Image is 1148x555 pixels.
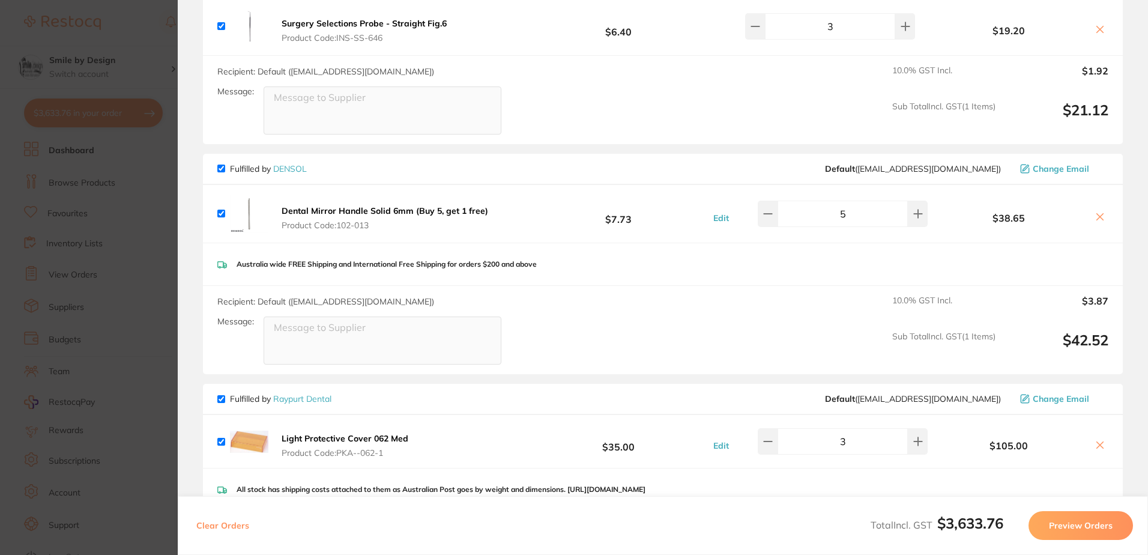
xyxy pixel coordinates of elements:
[892,332,995,365] span: Sub Total Incl. GST ( 1 Items)
[1017,163,1108,174] button: Change Email
[217,66,434,77] span: Recipient: Default ( [EMAIL_ADDRESS][DOMAIN_NAME] )
[710,213,733,223] button: Edit
[825,393,855,404] b: Default
[1029,511,1133,540] button: Preview Orders
[230,195,268,233] img: ZnY0aXNkZQ
[892,296,995,322] span: 10.0 % GST Incl.
[278,205,492,231] button: Dental Mirror Handle Solid 6mm (Buy 5, get 1 free) Product Code:102-013
[217,86,254,97] label: Message:
[1017,393,1108,404] button: Change Email
[1005,65,1108,92] output: $1.92
[273,163,307,174] a: DENSOL
[930,25,1087,36] b: $19.20
[529,16,707,38] b: $6.40
[282,220,488,230] span: Product Code: 102-013
[217,317,254,327] label: Message:
[282,205,488,216] b: Dental Mirror Handle Solid 6mm (Buy 5, get 1 free)
[193,511,253,540] button: Clear Orders
[230,7,268,46] img: cWgwenNlbA
[1005,332,1108,365] output: $42.52
[237,485,645,494] p: All stock has shipping costs attached to them as Australian Post goes by weight and dimensions. [...
[282,433,408,444] b: Light Protective Cover 062 Med
[892,102,995,135] span: Sub Total Incl. GST ( 1 Items)
[892,65,995,92] span: 10.0 % GST Incl.
[282,448,408,458] span: Product Code: PKA--062-1
[710,440,733,451] button: Edit
[825,394,1001,404] span: orders@raypurtdental.com.au
[1033,394,1089,404] span: Change Email
[217,296,434,307] span: Recipient: Default ( [EMAIL_ADDRESS][DOMAIN_NAME] )
[237,260,537,268] p: Australia wide FREE Shipping and International Free Shipping for orders $200 and above
[1033,164,1089,174] span: Change Email
[278,18,450,43] button: Surgery Selections Probe - Straight Fig.6 Product Code:INS-SS-646
[529,431,707,453] b: $35.00
[282,18,447,29] b: Surgery Selections Probe - Straight Fig.6
[282,33,447,43] span: Product Code: INS-SS-646
[871,519,1003,531] span: Total Incl. GST
[930,213,1087,223] b: $38.65
[1005,102,1108,135] output: $21.12
[278,433,412,458] button: Light Protective Cover 062 Med Product Code:PKA--062-1
[529,202,707,225] b: $7.73
[930,440,1087,451] b: $105.00
[230,431,268,453] img: ZzA4N3BibA
[230,394,331,404] p: Fulfilled by
[825,163,855,174] b: Default
[1005,296,1108,322] output: $3.87
[825,164,1001,174] span: sales@densol.com.au
[273,393,331,404] a: Raypurt Dental
[230,164,307,174] p: Fulfilled by
[937,514,1003,532] b: $3,633.76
